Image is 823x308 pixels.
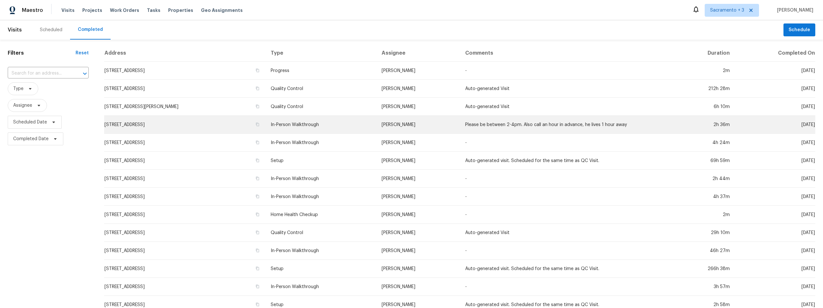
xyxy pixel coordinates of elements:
[376,224,460,242] td: [PERSON_NAME]
[201,7,243,14] span: Geo Assignments
[8,50,76,56] h1: Filters
[735,278,815,296] td: [DATE]
[255,194,260,199] button: Copy Address
[266,242,376,260] td: In-Person Walkthrough
[255,140,260,145] button: Copy Address
[376,98,460,116] td: [PERSON_NAME]
[460,98,674,116] td: Auto-generated Visit
[104,134,266,152] td: [STREET_ADDRESS]
[789,26,810,34] span: Schedule
[147,8,160,13] span: Tasks
[61,7,75,14] span: Visits
[255,266,260,271] button: Copy Address
[460,62,674,80] td: -
[104,278,266,296] td: [STREET_ADDRESS]
[255,212,260,217] button: Copy Address
[76,50,89,56] div: Reset
[266,134,376,152] td: In-Person Walkthrough
[735,242,815,260] td: [DATE]
[168,7,193,14] span: Properties
[104,206,266,224] td: [STREET_ADDRESS]
[735,134,815,152] td: [DATE]
[460,206,674,224] td: -
[255,176,260,181] button: Copy Address
[104,224,266,242] td: [STREET_ADDRESS]
[376,170,460,188] td: [PERSON_NAME]
[266,224,376,242] td: Quality Control
[266,80,376,98] td: Quality Control
[673,278,735,296] td: 3h 57m
[460,170,674,188] td: -
[266,260,376,278] td: Setup
[13,86,23,92] span: Type
[735,98,815,116] td: [DATE]
[104,188,266,206] td: [STREET_ADDRESS]
[104,116,266,134] td: [STREET_ADDRESS]
[82,7,102,14] span: Projects
[376,45,460,62] th: Assignee
[255,122,260,127] button: Copy Address
[376,242,460,260] td: [PERSON_NAME]
[266,170,376,188] td: In-Person Walkthrough
[78,26,103,33] div: Completed
[460,45,674,62] th: Comments
[460,224,674,242] td: Auto-generated Visit
[673,188,735,206] td: 4h 37m
[735,152,815,170] td: [DATE]
[376,134,460,152] td: [PERSON_NAME]
[460,80,674,98] td: Auto-generated Visit
[673,98,735,116] td: 6h 10m
[376,206,460,224] td: [PERSON_NAME]
[673,45,735,62] th: Duration
[735,206,815,224] td: [DATE]
[8,23,22,37] span: Visits
[13,119,47,125] span: Scheduled Date
[673,206,735,224] td: 2m
[104,45,266,62] th: Address
[104,260,266,278] td: [STREET_ADDRESS]
[266,98,376,116] td: Quality Control
[376,260,460,278] td: [PERSON_NAME]
[13,102,32,109] span: Assignee
[376,116,460,134] td: [PERSON_NAME]
[735,170,815,188] td: [DATE]
[783,23,815,37] button: Schedule
[735,116,815,134] td: [DATE]
[673,80,735,98] td: 212h 28m
[266,116,376,134] td: In-Person Walkthrough
[673,134,735,152] td: 4h 24m
[673,152,735,170] td: 69h 59m
[376,152,460,170] td: [PERSON_NAME]
[255,86,260,91] button: Copy Address
[22,7,43,14] span: Maestro
[376,278,460,296] td: [PERSON_NAME]
[266,152,376,170] td: Setup
[8,68,71,78] input: Search for an address...
[735,80,815,98] td: [DATE]
[104,80,266,98] td: [STREET_ADDRESS]
[673,62,735,80] td: 2m
[255,158,260,163] button: Copy Address
[255,230,260,235] button: Copy Address
[104,98,266,116] td: [STREET_ADDRESS][PERSON_NAME]
[673,116,735,134] td: 2h 36m
[40,27,62,33] div: Scheduled
[266,206,376,224] td: Home Health Checkup
[710,7,744,14] span: Sacramento + 3
[255,248,260,253] button: Copy Address
[460,260,674,278] td: Auto-generated visit. Scheduled for the same time as QC Visit.
[460,134,674,152] td: -
[13,136,49,142] span: Completed Date
[110,7,139,14] span: Work Orders
[255,68,260,73] button: Copy Address
[104,242,266,260] td: [STREET_ADDRESS]
[673,170,735,188] td: 2h 44m
[104,170,266,188] td: [STREET_ADDRESS]
[255,302,260,307] button: Copy Address
[376,80,460,98] td: [PERSON_NAME]
[266,188,376,206] td: In-Person Walkthrough
[255,104,260,109] button: Copy Address
[735,224,815,242] td: [DATE]
[735,188,815,206] td: [DATE]
[376,188,460,206] td: [PERSON_NAME]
